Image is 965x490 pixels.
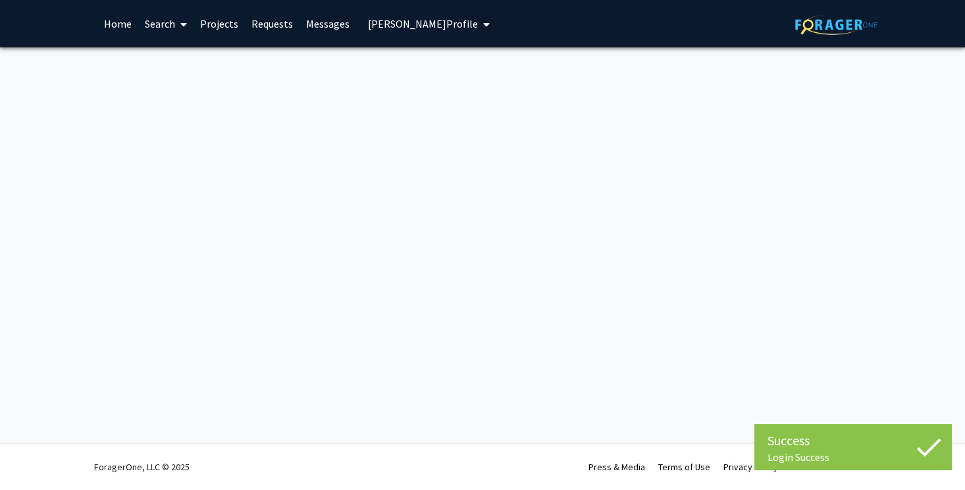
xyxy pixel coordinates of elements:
div: ForagerOne, LLC © 2025 [94,444,190,490]
div: Success [768,431,939,450]
a: Home [97,1,138,47]
a: Requests [245,1,300,47]
a: Privacy Policy [723,461,778,473]
span: [PERSON_NAME] Profile [368,17,478,30]
a: Search [138,1,194,47]
a: Messages [300,1,356,47]
div: Login Success [768,450,939,464]
a: Press & Media [588,461,645,473]
a: Terms of Use [658,461,710,473]
a: Projects [194,1,245,47]
img: ForagerOne Logo [795,14,877,35]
